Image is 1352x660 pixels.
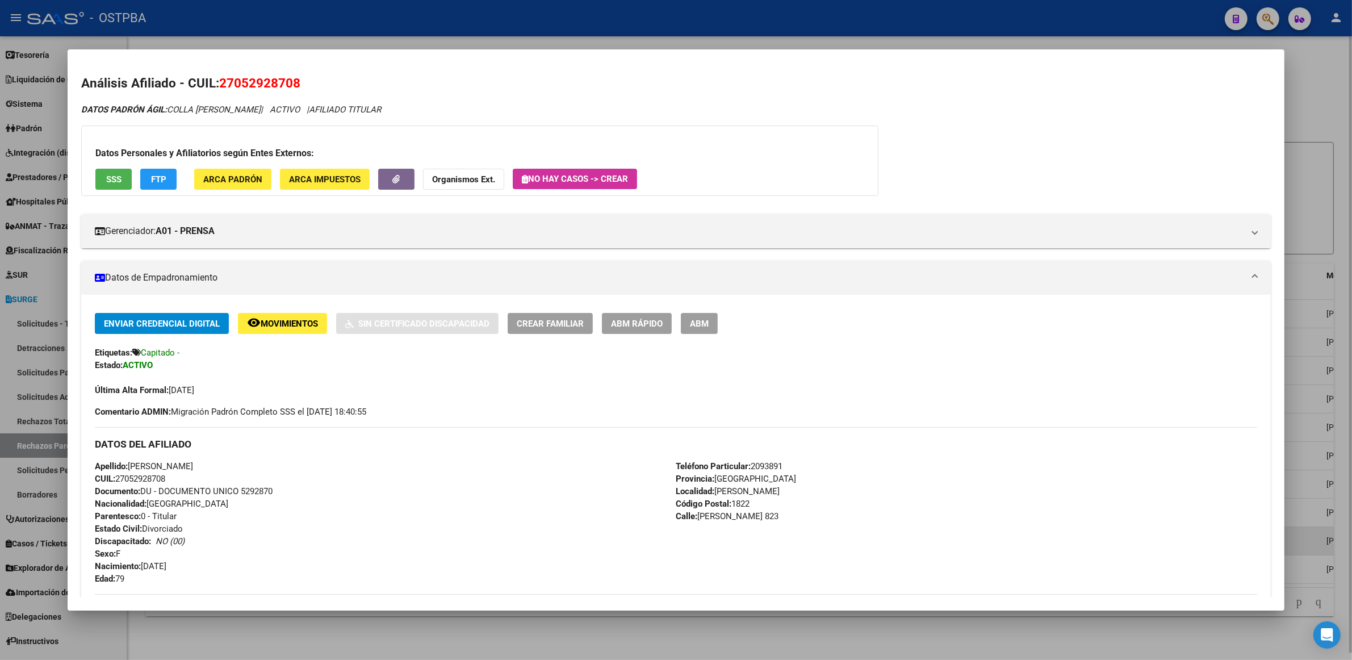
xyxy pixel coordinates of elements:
strong: CUIL: [95,474,115,484]
button: Crear Familiar [508,313,593,334]
button: ARCA Padrón [194,169,271,190]
button: Enviar Credencial Digital [95,313,229,334]
strong: Estado: [95,360,123,370]
span: No hay casos -> Crear [522,174,628,184]
span: Capitado - [141,348,179,358]
h2: Análisis Afiliado - CUIL: [81,74,1271,93]
strong: Última Alta Formal: [95,385,169,395]
span: [DATE] [95,385,194,395]
strong: ACTIVO [123,360,153,370]
button: ABM [681,313,718,334]
strong: Nacimiento: [95,561,141,571]
button: Sin Certificado Discapacidad [336,313,499,334]
span: 0 - Titular [95,511,177,521]
mat-expansion-panel-header: Gerenciador:A01 - PRENSA [81,214,1271,248]
strong: Provincia: [676,474,714,484]
button: SSS [95,169,132,190]
span: [DATE] [95,561,166,571]
strong: Organismos Ext. [432,174,495,185]
strong: Localidad: [676,486,714,496]
span: Enviar Credencial Digital [104,319,220,329]
span: Divorciado [95,524,183,534]
span: DU - DOCUMENTO UNICO 5292870 [95,486,273,496]
span: 27052928708 [95,474,165,484]
span: ABM [690,319,709,329]
mat-icon: remove_red_eye [247,316,261,329]
span: ABM Rápido [611,319,663,329]
strong: Discapacitado: [95,536,151,546]
span: 1822 [676,499,750,509]
span: 27052928708 [219,76,300,90]
span: Migración Padrón Completo SSS el [DATE] 18:40:55 [95,406,366,418]
span: Movimientos [261,319,318,329]
strong: Edad: [95,574,115,584]
span: [GEOGRAPHIC_DATA] [676,474,796,484]
strong: Comentario ADMIN: [95,407,171,417]
span: ARCA Impuestos [289,174,361,185]
strong: Parentesco: [95,511,141,521]
strong: Calle: [676,511,697,521]
strong: Código Postal: [676,499,731,509]
button: ABM Rápido [602,313,672,334]
strong: Teléfono Particular: [676,461,751,471]
div: Open Intercom Messenger [1313,621,1341,649]
span: Crear Familiar [517,319,584,329]
span: FTP [151,174,166,185]
mat-panel-title: Datos de Empadronamiento [95,271,1244,285]
span: F [95,549,120,559]
mat-panel-title: Gerenciador: [95,224,1244,238]
h3: Datos Personales y Afiliatorios según Entes Externos: [95,147,864,160]
span: [PERSON_NAME] 823 [676,511,778,521]
span: AFILIADO TITULAR [309,105,381,115]
strong: Estado Civil: [95,524,142,534]
strong: DATOS PADRÓN ÁGIL: [81,105,167,115]
button: No hay casos -> Crear [513,169,637,189]
strong: Documento: [95,486,140,496]
span: [PERSON_NAME] [95,461,193,471]
i: NO (00) [156,536,185,546]
span: Sin Certificado Discapacidad [358,319,489,329]
button: Movimientos [238,313,327,334]
strong: Apellido: [95,461,128,471]
strong: Sexo: [95,549,116,559]
button: FTP [140,169,177,190]
span: [PERSON_NAME] [676,486,780,496]
button: ARCA Impuestos [280,169,370,190]
span: 2093891 [676,461,782,471]
h3: DATOS DEL AFILIADO [95,438,1257,450]
span: COLLA [PERSON_NAME] [81,105,261,115]
span: SSS [106,174,122,185]
strong: A01 - PRENSA [156,224,215,238]
strong: Etiquetas: [95,348,132,358]
button: Organismos Ext. [423,169,504,190]
mat-expansion-panel-header: Datos de Empadronamiento [81,261,1271,295]
span: [GEOGRAPHIC_DATA] [95,499,228,509]
i: | ACTIVO | [81,105,381,115]
span: 79 [95,574,124,584]
strong: Nacionalidad: [95,499,146,509]
span: ARCA Padrón [203,174,262,185]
